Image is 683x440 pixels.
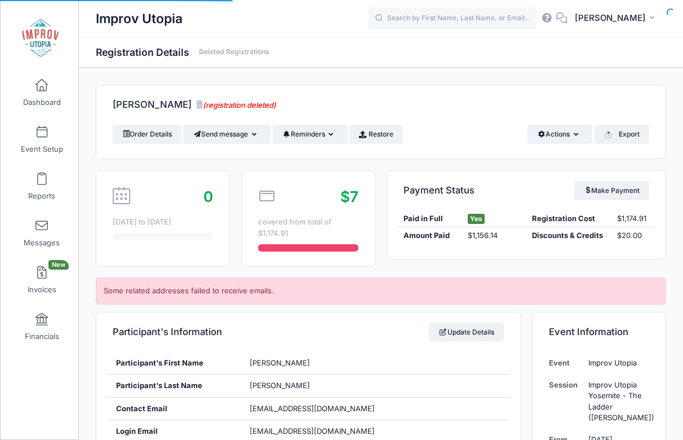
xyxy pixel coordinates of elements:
[612,213,655,225] div: $1,174.91
[113,125,181,144] a: Order Details
[21,144,63,154] span: Event Setup
[398,230,462,241] div: Amount Paid
[612,230,655,241] div: $20.00
[575,12,646,24] span: [PERSON_NAME]
[583,374,655,429] td: Improv Utopia Yosemite - The Ladder ([PERSON_NAME])
[526,230,612,241] div: Discounts & Credits
[595,125,649,144] button: Export
[258,217,358,239] div: covered from total of $1,174.91
[196,100,276,110] small: (registration deleted)
[24,238,60,248] span: Messages
[199,48,269,56] a: Deleted Registrations
[15,73,69,112] a: Dashboard
[15,307,69,346] a: Financials
[250,381,310,390] span: [PERSON_NAME]
[403,174,474,206] h4: Payment Status
[527,125,592,144] button: Actions
[15,260,69,300] a: InvoicesNew
[25,332,59,341] span: Financials
[462,230,526,241] div: $1,156.14
[250,404,375,413] span: [EMAIL_ADDRESS][DOMAIN_NAME]
[429,323,504,342] a: Update Details
[28,285,56,294] span: Invoices
[203,188,213,205] span: 0
[113,316,222,348] h4: Participant's Information
[108,398,242,420] div: Contact Email
[28,191,55,201] span: Reports
[15,120,69,159] a: Event Setup
[273,125,348,144] button: Reminders
[549,316,628,348] h4: Event Information
[398,213,462,225] div: Paid in Full
[250,358,310,367] span: [PERSON_NAME]
[468,214,485,224] span: Yes
[349,125,403,144] a: Restore
[113,217,213,228] div: [DATE] to [DATE]
[96,46,269,58] h1: Registration Details
[526,213,612,225] div: Registration Cost
[96,278,666,305] div: Some related addresses failed to receive emails.
[96,6,183,32] h1: Improv Utopia
[368,7,537,30] input: Search by First Name, Last Name, or Email...
[113,89,276,121] h4: [PERSON_NAME]
[19,17,61,60] img: Improv Utopia
[108,375,242,397] div: Participant's Last Name
[567,6,666,32] button: [PERSON_NAME]
[574,181,649,200] a: Make Payment
[48,260,69,270] span: New
[15,166,69,206] a: Reports
[549,374,583,429] td: Session
[183,125,270,144] button: Send message
[1,12,79,65] a: Improv Utopia
[340,188,358,205] span: $7
[549,352,583,374] td: Event
[23,98,61,107] span: Dashboard
[250,426,391,437] span: [EMAIL_ADDRESS][DOMAIN_NAME]
[583,352,655,374] td: Improv Utopia
[15,213,69,253] a: Messages
[108,352,242,375] div: Participant's First Name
